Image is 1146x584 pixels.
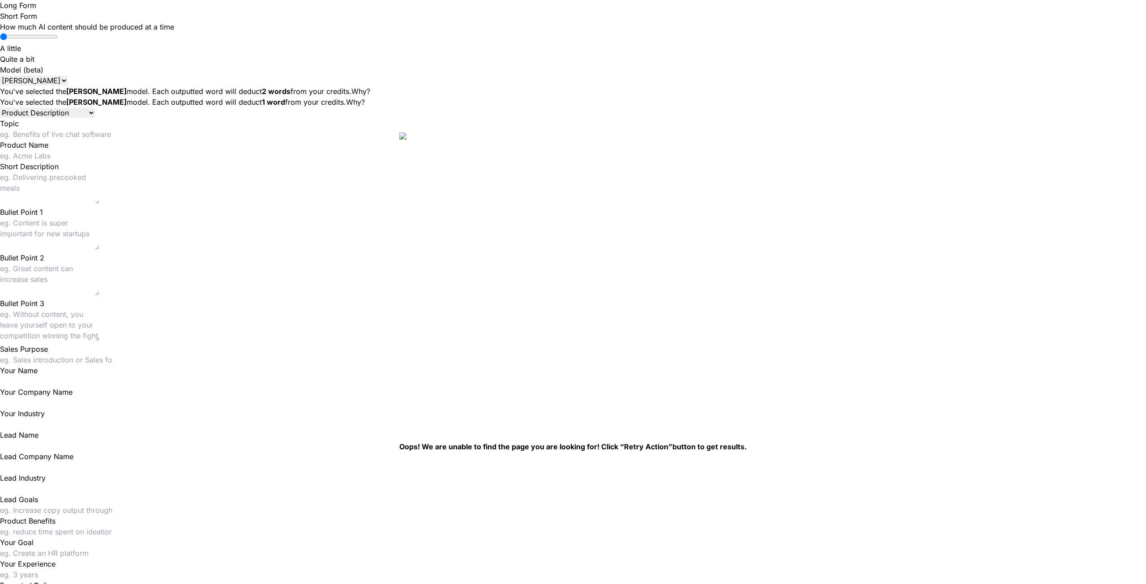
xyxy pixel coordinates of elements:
strong: [PERSON_NAME] [66,98,127,107]
p: Oops! We are unable to find the page you are looking for! Click button to get results. [399,441,747,452]
a: Why? [351,87,370,96]
strong: [PERSON_NAME] [66,87,127,96]
a: Why? [346,98,365,107]
span: “Retry Action” [620,442,672,451]
strong: 1 word [262,98,285,107]
img: notfound-image [399,132,690,423]
strong: 2 words [262,87,291,96]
